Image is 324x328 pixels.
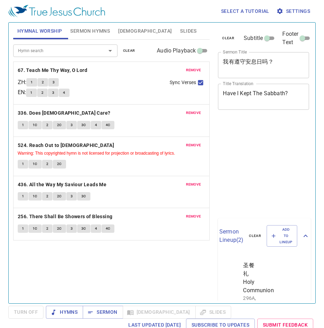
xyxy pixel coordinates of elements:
[278,7,310,16] span: Settings
[95,122,97,128] span: 4
[18,88,26,97] p: EN :
[53,121,66,129] button: 2C
[66,121,77,129] button: 3
[249,233,261,239] span: clear
[221,7,269,16] span: Select a tutorial
[182,66,205,74] button: remove
[244,34,263,42] span: Subtitle
[18,141,115,150] button: 524. Reach Out to [DEMOGRAPHIC_DATA]
[245,232,265,240] button: clear
[46,225,48,232] span: 2
[105,46,115,56] button: Open
[46,193,48,199] span: 2
[33,161,38,167] span: 1C
[91,224,101,233] button: 4
[88,308,117,317] span: Sermon
[71,225,73,232] span: 3
[282,30,298,47] span: Footer Text
[18,224,28,233] button: 1
[243,261,255,295] span: 圣餐礼 Holy Communion
[18,66,89,75] button: 67. Teach Me Thy Way, O Lord
[91,121,101,129] button: 4
[95,225,97,232] span: 4
[31,79,33,85] span: 1
[26,78,37,87] button: 1
[71,122,73,128] span: 3
[66,192,77,200] button: 3
[33,193,38,199] span: 1C
[218,5,272,18] button: Select a tutorial
[18,180,106,189] b: 436. All the Way My Saviour Leads Me
[48,89,58,97] button: 3
[46,161,48,167] span: 2
[223,90,304,103] textarea: Have I Kept The Sabbath?
[182,141,205,149] button: remove
[51,308,78,317] span: Hymns
[77,121,90,129] button: 3C
[22,161,24,167] span: 1
[57,161,62,167] span: 2C
[81,122,86,128] span: 3C
[219,228,243,244] p: Sermon Lineup ( 2 )
[215,117,292,215] iframe: from-child
[53,224,66,233] button: 2C
[30,90,32,96] span: 1
[53,160,66,168] button: 2C
[71,193,73,199] span: 3
[18,212,114,221] button: 256. There Shall Be Showers of Blessing
[218,218,311,254] div: Sermon Lineup(2)clearAdd to Lineup
[17,27,62,35] span: Hymnal Worship
[26,89,37,97] button: 1
[186,213,201,220] span: remove
[42,224,52,233] button: 2
[106,122,111,128] span: 4C
[18,160,28,168] button: 1
[46,122,48,128] span: 2
[223,58,304,72] textarea: 我有遵守安息日吗？
[186,110,201,116] span: remove
[46,306,83,319] button: Hymns
[18,151,175,156] small: Warning: This copyrighted hymn is not licensed for projection or broadcasting of lyrics.
[29,192,42,200] button: 1C
[42,192,52,200] button: 2
[18,212,113,221] b: 256. There Shall Be Showers of Blessing
[182,212,205,221] button: remove
[63,90,65,96] span: 4
[271,227,293,246] span: Add to Lineup
[186,142,201,148] span: remove
[267,225,297,247] button: Add to Lineup
[123,48,135,54] span: clear
[8,5,105,17] img: True Jesus Church
[18,109,111,117] b: 336. Does [DEMOGRAPHIC_DATA] Care?
[18,121,28,129] button: 1
[77,224,90,233] button: 3C
[18,109,112,117] button: 336. Does [DEMOGRAPHIC_DATA] Care?
[18,192,28,200] button: 1
[106,225,111,232] span: 4C
[275,5,313,18] button: Settings
[22,122,24,128] span: 1
[182,180,205,189] button: remove
[29,160,42,168] button: 1C
[52,90,54,96] span: 3
[102,224,115,233] button: 4C
[81,193,86,199] span: 3C
[42,121,52,129] button: 2
[218,34,238,42] button: clear
[119,47,139,55] button: clear
[83,306,123,319] button: Sermon
[18,66,87,75] b: 67. Teach Me Thy Way, O Lord
[57,193,62,199] span: 2C
[180,27,196,35] span: Slides
[18,78,26,87] p: ZH :
[170,79,196,86] span: Sync Verses
[81,225,86,232] span: 3C
[57,122,62,128] span: 2C
[118,27,172,35] span: [DEMOGRAPHIC_DATA]
[57,225,62,232] span: 2C
[48,78,59,87] button: 3
[29,224,42,233] button: 1C
[22,193,24,199] span: 1
[52,79,55,85] span: 3
[29,121,42,129] button: 1C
